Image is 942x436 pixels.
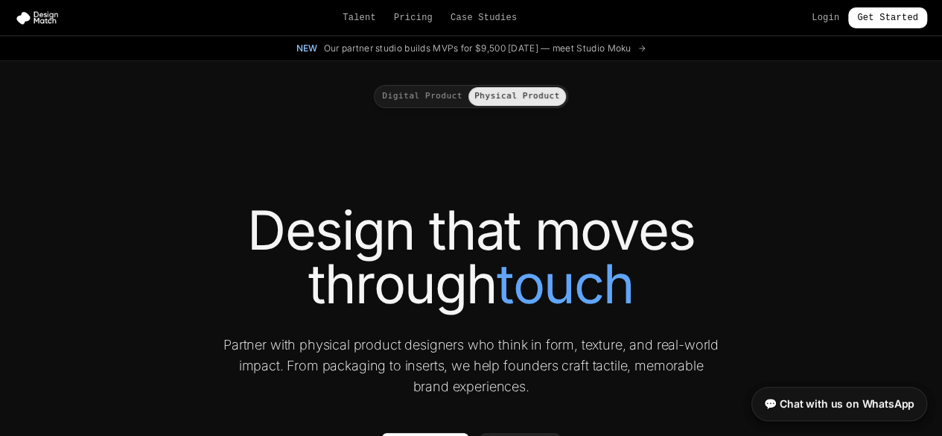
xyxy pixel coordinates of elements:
a: 💬 Chat with us on WhatsApp [751,387,927,421]
button: Digital Product [376,87,468,106]
img: Design Match [15,10,66,25]
h1: Design that moves through [54,203,888,311]
span: Our partner studio builds MVPs for $9,500 [DATE] — meet Studio Moku [323,42,631,54]
p: Partner with physical product designers who think in form, texture, and real-world impact. From p... [221,335,722,397]
a: Get Started [848,7,927,28]
span: New [296,42,317,54]
a: Pricing [394,12,433,24]
button: Physical Product [468,87,566,106]
a: Login [812,12,839,24]
a: Talent [343,12,376,24]
span: touch [497,257,634,311]
a: Case Studies [451,12,517,24]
